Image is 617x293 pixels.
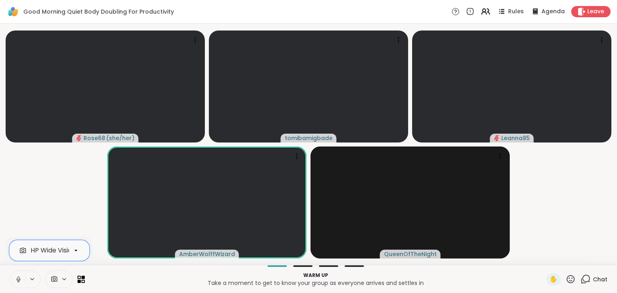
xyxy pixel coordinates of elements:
span: Rules [508,8,524,16]
span: audio-muted [76,135,82,141]
span: Rose68 [84,134,105,142]
span: audio-muted [494,135,500,141]
img: ShareWell Logomark [6,5,20,18]
p: Warm up [90,272,541,279]
span: QueenOfTheNight [384,250,437,258]
span: Good Morning Quiet Body Doubling For Productivity [23,8,174,16]
span: tomibamigbade [285,134,333,142]
div: HP Wide Vision HD Camera [31,246,114,255]
span: Agenda [541,8,565,16]
span: Chat [593,275,607,283]
span: ( she/her ) [106,134,135,142]
span: Leave [587,8,604,16]
span: ✋ [550,275,558,284]
img: QueenOfTheNight [360,146,460,258]
p: Take a moment to get to know your group as everyone arrives and settles in [90,279,541,287]
span: Leanna85 [501,134,530,142]
span: AmberWolffWizard [179,250,235,258]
